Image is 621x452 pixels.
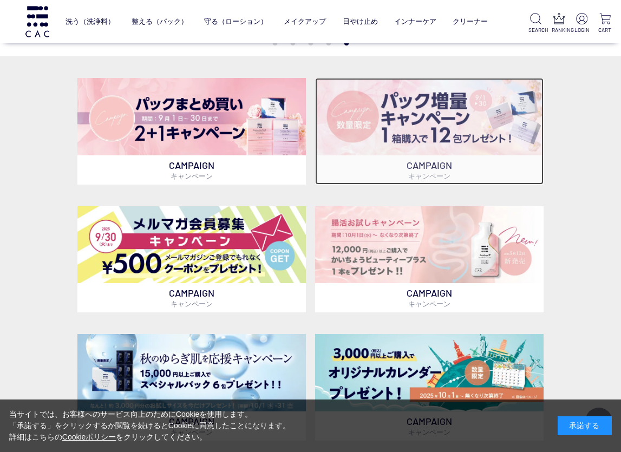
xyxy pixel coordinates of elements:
[315,283,544,312] p: CAMPAIGN
[315,206,544,284] img: 腸活お試しキャンペーン
[77,334,306,411] img: スペシャルパックお試しプレゼント
[132,9,188,34] a: 整える（パック）
[315,334,544,441] a: カレンダープレゼント カレンダープレゼント CAMPAIGNキャンペーン
[62,433,116,441] a: Cookieポリシー
[453,9,488,34] a: クリーナー
[408,172,450,180] span: キャンペーン
[408,299,450,308] span: キャンペーン
[598,26,612,34] p: CART
[171,299,213,308] span: キャンペーン
[552,13,566,34] a: RANKING
[77,78,306,155] img: パックキャンペーン2+1
[315,334,544,411] img: カレンダープレゼント
[343,9,378,34] a: 日やけ止め
[558,416,612,435] div: 承諾する
[528,26,543,34] p: SEARCH
[528,13,543,34] a: SEARCH
[171,172,213,180] span: キャンペーン
[77,283,306,312] p: CAMPAIGN
[574,26,589,34] p: LOGIN
[598,13,612,34] a: CART
[315,155,544,185] p: CAMPAIGN
[77,206,306,284] img: メルマガ会員募集
[552,26,566,34] p: RANKING
[77,78,306,185] a: パックキャンペーン2+1 パックキャンペーン2+1 CAMPAIGNキャンペーン
[66,9,115,34] a: 洗う（洗浄料）
[284,9,326,34] a: メイクアップ
[77,155,306,185] p: CAMPAIGN
[77,206,306,313] a: メルマガ会員募集 メルマガ会員募集 CAMPAIGNキャンペーン
[315,206,544,313] a: 腸活お試しキャンペーン 腸活お試しキャンペーン CAMPAIGNキャンペーン
[574,13,589,34] a: LOGIN
[9,409,291,443] div: 当サイトでは、お客様へのサービス向上のためにCookieを使用します。 「承諾する」をクリックするか閲覧を続けるとCookieに同意したことになります。 詳細はこちらの をクリックしてください。
[394,9,436,34] a: インナーケア
[315,78,544,185] a: パック増量キャンペーン パック増量キャンペーン CAMPAIGNキャンペーン
[315,78,544,155] img: パック増量キャンペーン
[24,6,51,37] img: logo
[77,334,306,441] a: スペシャルパックお試しプレゼント スペシャルパックお試しプレゼント CAMPAIGNキャンペーン
[204,9,267,34] a: 守る（ローション）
